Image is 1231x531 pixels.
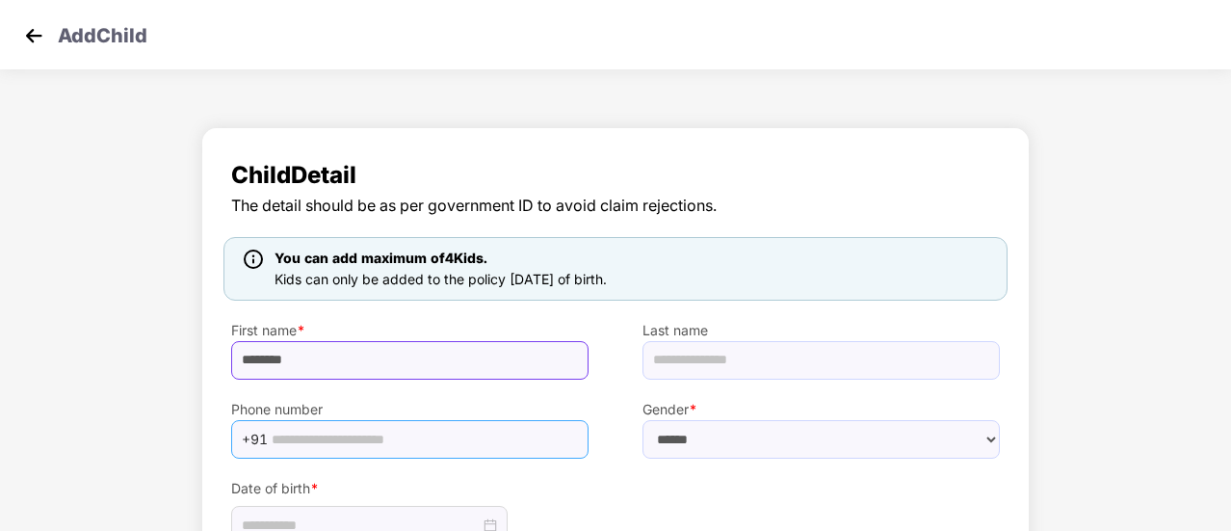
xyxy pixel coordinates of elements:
[231,157,1000,194] span: Child Detail
[642,399,1000,420] label: Gender
[58,21,147,44] p: Add Child
[244,250,263,269] img: icon
[231,194,1000,218] span: The detail should be as per government ID to avoid claim rejections.
[242,425,268,454] span: +91
[275,271,607,287] span: Kids can only be added to the policy [DATE] of birth.
[642,320,1000,341] label: Last name
[231,320,589,341] label: First name
[231,399,589,420] label: Phone number
[19,21,48,50] img: svg+xml;base64,PHN2ZyB4bWxucz0iaHR0cDovL3d3dy53My5vcmcvMjAwMC9zdmciIHdpZHRoPSIzMCIgaGVpZ2h0PSIzMC...
[231,478,589,499] label: Date of birth
[275,250,487,266] span: You can add maximum of 4 Kids.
